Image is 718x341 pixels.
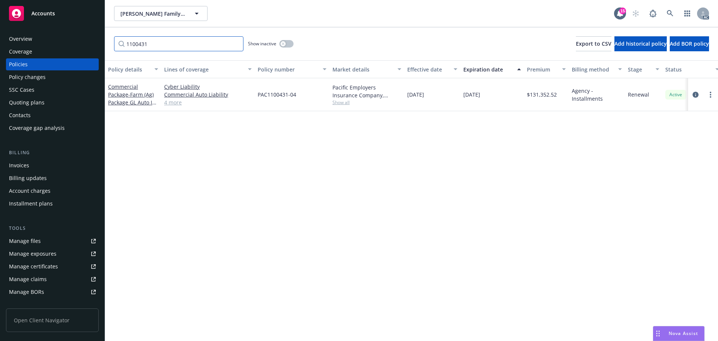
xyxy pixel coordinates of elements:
[6,286,99,298] a: Manage BORs
[164,66,243,73] div: Lines of coverage
[9,185,50,197] div: Account charges
[524,60,569,78] button: Premium
[404,60,460,78] button: Effective date
[6,33,99,45] a: Overview
[527,66,558,73] div: Premium
[6,198,99,210] a: Installment plans
[258,91,296,98] span: PAC1100431-04
[255,60,329,78] button: Policy number
[6,185,99,197] a: Account charges
[691,90,700,99] a: circleInformation
[9,286,44,298] div: Manage BORs
[108,66,150,73] div: Policy details
[6,3,99,24] a: Accounts
[668,91,683,98] span: Active
[460,60,524,78] button: Expiration date
[527,91,557,98] span: $131,352.52
[6,122,99,134] a: Coverage gap analysis
[108,83,157,114] a: Commercial Package
[6,248,99,260] a: Manage exposures
[114,6,208,21] button: [PERSON_NAME] Family Wines, Inc.
[6,58,99,70] a: Policies
[6,71,99,83] a: Policy changes
[9,273,47,285] div: Manage claims
[108,91,157,114] span: - Farm (Ag) Package GL Auto IM POLL
[164,83,252,91] a: Cyber Liability
[332,99,401,106] span: Show all
[6,235,99,247] a: Manage files
[9,235,41,247] div: Manage files
[576,40,611,47] span: Export to CSV
[463,91,480,98] span: [DATE]
[9,122,65,134] div: Coverage gap analysis
[645,6,660,21] a: Report a Bug
[572,87,622,103] span: Agency - Installments
[120,10,185,18] span: [PERSON_NAME] Family Wines, Inc.
[6,261,99,273] a: Manage certificates
[9,71,46,83] div: Policy changes
[164,91,252,98] a: Commercial Auto Liability
[6,109,99,121] a: Contacts
[114,36,243,51] input: Filter by keyword...
[665,66,711,73] div: Status
[332,83,401,99] div: Pacific Employers Insurance Company, Chubb Group
[9,172,47,184] div: Billing updates
[9,261,58,273] div: Manage certificates
[614,40,667,47] span: Add historical policy
[6,225,99,232] div: Tools
[332,66,393,73] div: Market details
[680,6,695,21] a: Switch app
[9,159,29,171] div: Invoices
[6,273,99,285] a: Manage claims
[670,40,709,47] span: Add BOR policy
[9,58,28,70] div: Policies
[9,299,66,311] div: Summary of insurance
[628,6,643,21] a: Start snowing
[9,46,32,58] div: Coverage
[463,66,513,73] div: Expiration date
[569,60,625,78] button: Billing method
[576,36,611,51] button: Export to CSV
[619,7,626,14] div: 15
[31,10,55,16] span: Accounts
[6,308,99,332] span: Open Client Navigator
[6,84,99,96] a: SSC Cases
[407,91,424,98] span: [DATE]
[407,66,449,73] div: Effective date
[653,326,663,341] div: Drag to move
[663,6,678,21] a: Search
[9,248,56,260] div: Manage exposures
[669,330,698,337] span: Nova Assist
[6,159,99,171] a: Invoices
[6,97,99,109] a: Quoting plans
[706,90,715,99] a: more
[9,33,32,45] div: Overview
[6,299,99,311] a: Summary of insurance
[572,66,614,73] div: Billing method
[248,40,276,47] span: Show inactive
[9,97,45,109] div: Quoting plans
[164,98,252,106] a: 4 more
[9,198,53,210] div: Installment plans
[6,149,99,156] div: Billing
[614,36,667,51] button: Add historical policy
[6,172,99,184] a: Billing updates
[9,109,31,121] div: Contacts
[628,91,649,98] span: Renewal
[161,60,255,78] button: Lines of coverage
[329,60,404,78] button: Market details
[670,36,709,51] button: Add BOR policy
[105,60,161,78] button: Policy details
[258,66,318,73] div: Policy number
[653,326,705,341] button: Nova Assist
[6,46,99,58] a: Coverage
[625,60,662,78] button: Stage
[628,66,651,73] div: Stage
[9,84,34,96] div: SSC Cases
